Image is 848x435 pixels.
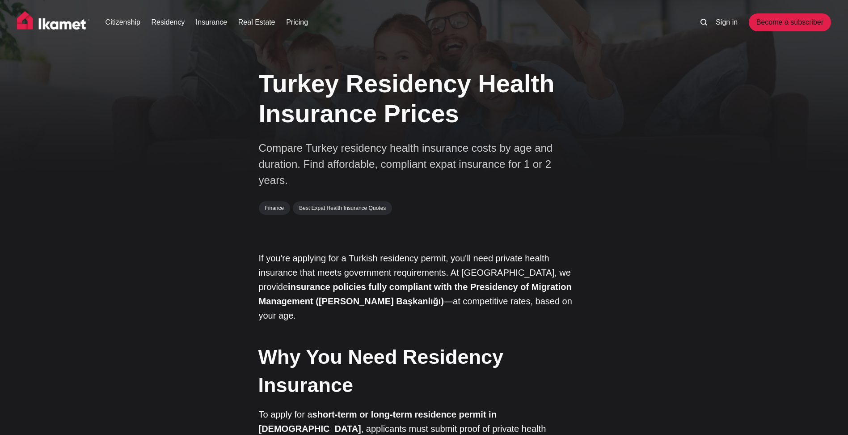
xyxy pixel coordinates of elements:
[259,409,497,434] strong: short-term or long-term residence permit in [DEMOGRAPHIC_DATA]
[293,201,392,215] a: Best Expat Health Insurance Quotes
[258,345,503,397] strong: Why You Need Residency Insurance
[286,17,308,28] a: Pricing
[259,251,590,323] p: If you're applying for a Turkish residency permit, you'll need private health insurance that meet...
[259,282,572,306] strong: insurance policies fully compliant with the Presidency of Migration Management ([PERSON_NAME] Baş...
[716,17,738,28] a: Sign in
[152,17,185,28] a: Residency
[238,17,275,28] a: Real Estate
[17,11,90,34] img: Ikamet home
[259,140,572,188] p: Compare Turkey residency health insurance costs by age and duration. Find affordable, compliant e...
[259,68,590,128] h1: Turkey Residency Health Insurance Prices
[749,13,831,31] a: Become a subscriber
[196,17,227,28] a: Insurance
[259,201,291,215] a: Finance
[105,17,140,28] a: Citizenship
